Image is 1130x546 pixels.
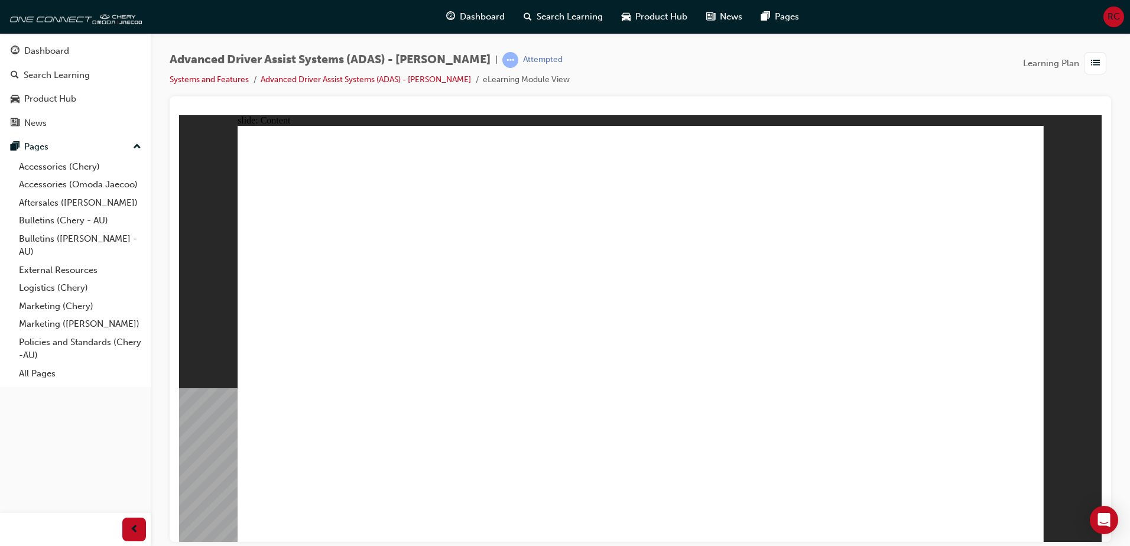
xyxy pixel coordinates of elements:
a: Accessories (Omoda Jaecoo) [14,175,146,194]
span: pages-icon [761,9,770,24]
span: learningRecordVerb_ATTEMPT-icon [502,52,518,68]
div: Dashboard [24,44,69,58]
span: car-icon [622,9,631,24]
span: Pages [775,10,799,24]
a: guage-iconDashboard [437,5,514,29]
a: Policies and Standards (Chery -AU) [14,333,146,365]
span: list-icon [1091,56,1100,71]
a: Aftersales ([PERSON_NAME]) [14,194,146,212]
a: Accessories (Chery) [14,158,146,176]
a: Advanced Driver Assist Systems (ADAS) - [PERSON_NAME] [261,74,471,84]
span: | [495,53,498,67]
span: Advanced Driver Assist Systems (ADAS) - [PERSON_NAME] [170,53,491,67]
a: Marketing (Chery) [14,297,146,316]
a: Logistics (Chery) [14,279,146,297]
a: Product Hub [5,88,146,110]
span: search-icon [11,70,19,81]
a: Search Learning [5,64,146,86]
div: Product Hub [24,92,76,106]
button: Pages [5,136,146,158]
a: Bulletins ([PERSON_NAME] - AU) [14,230,146,261]
a: Dashboard [5,40,146,62]
li: eLearning Module View [483,73,570,87]
a: Marketing ([PERSON_NAME]) [14,315,146,333]
span: guage-icon [11,46,20,57]
a: Bulletins (Chery - AU) [14,212,146,230]
span: Learning Plan [1023,57,1079,70]
a: External Resources [14,261,146,279]
button: RC [1103,6,1124,27]
span: prev-icon [130,522,139,537]
a: All Pages [14,365,146,383]
span: up-icon [133,139,141,155]
div: News [24,116,47,130]
span: pages-icon [11,142,20,152]
div: Attempted [523,54,563,66]
span: RC [1108,10,1120,24]
a: car-iconProduct Hub [612,5,697,29]
span: news-icon [706,9,715,24]
span: news-icon [11,118,20,129]
button: DashboardSearch LearningProduct HubNews [5,38,146,136]
a: News [5,112,146,134]
div: Search Learning [24,69,90,82]
a: news-iconNews [697,5,752,29]
img: oneconnect [6,5,142,28]
div: Open Intercom Messenger [1090,506,1118,534]
a: search-iconSearch Learning [514,5,612,29]
span: News [720,10,742,24]
span: Product Hub [635,10,687,24]
span: search-icon [524,9,532,24]
span: Search Learning [537,10,603,24]
a: Systems and Features [170,74,249,84]
span: guage-icon [446,9,455,24]
div: Pages [24,140,48,154]
span: car-icon [11,94,20,105]
button: Learning Plan [1023,52,1111,74]
span: Dashboard [460,10,505,24]
a: pages-iconPages [752,5,808,29]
